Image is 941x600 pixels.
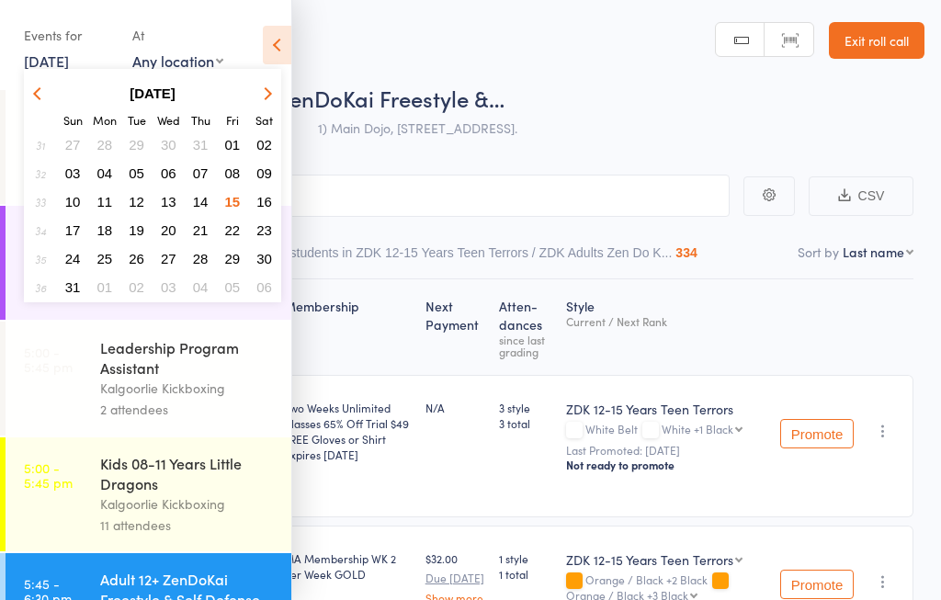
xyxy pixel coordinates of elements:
[499,550,550,566] span: 1 style
[193,279,209,295] span: 04
[418,288,492,367] div: Next Payment
[24,460,73,490] time: 5:00 - 5:45 pm
[122,246,151,271] button: 26
[132,51,223,71] div: Any location
[128,112,146,128] small: Tuesday
[425,400,484,415] div: N/A
[154,161,183,186] button: 06
[250,161,278,186] button: 09
[59,246,87,271] button: 24
[93,112,117,128] small: Monday
[129,137,144,153] span: 29
[566,315,765,327] div: Current / Next Rank
[499,400,550,415] span: 3 style
[65,279,81,295] span: 31
[193,137,209,153] span: 31
[566,550,733,569] div: ZDK 12-15 Years Teen Terrors
[65,222,81,238] span: 17
[154,189,183,214] button: 13
[122,275,151,300] button: 02
[91,218,119,243] button: 18
[24,345,73,374] time: 5:00 - 5:45 pm
[100,337,276,378] div: Leadership Program Assistant
[255,112,273,128] small: Saturday
[499,334,550,357] div: since last grading
[35,252,46,266] em: 35
[129,194,144,209] span: 12
[492,288,558,367] div: Atten­dances
[161,137,176,153] span: 30
[219,161,247,186] button: 08
[122,218,151,243] button: 19
[97,251,113,266] span: 25
[566,458,765,472] div: Not ready to promote
[219,275,247,300] button: 05
[499,566,550,582] span: 1 total
[193,165,209,181] span: 07
[250,189,278,214] button: 16
[35,280,46,295] em: 36
[97,137,113,153] span: 28
[219,132,247,157] button: 01
[225,222,241,238] span: 22
[91,161,119,186] button: 04
[28,175,730,217] input: Search by name
[122,132,151,157] button: 29
[829,22,924,59] a: Exit roll call
[129,279,144,295] span: 02
[187,246,215,271] button: 28
[100,515,276,536] div: 11 attendees
[97,165,113,181] span: 04
[225,279,241,295] span: 05
[219,189,247,214] button: 15
[250,218,278,243] button: 23
[161,251,176,266] span: 27
[161,279,176,295] span: 03
[91,275,119,300] button: 01
[100,493,276,515] div: Kalgoorlie Kickboxing
[161,194,176,209] span: 13
[59,189,87,214] button: 10
[662,423,733,435] div: White +1 Black
[277,288,418,367] div: Membership
[122,161,151,186] button: 05
[154,246,183,271] button: 27
[256,279,272,295] span: 06
[187,161,215,186] button: 07
[566,423,765,438] div: White Belt
[256,165,272,181] span: 09
[6,437,291,551] a: 5:00 -5:45 pmKids 08-11 Years Little DragonsKalgoorlie Kickboxing11 attendees
[425,572,484,584] small: Due [DATE]
[675,245,697,260] div: 334
[798,243,839,261] label: Sort by
[65,194,81,209] span: 10
[193,194,209,209] span: 14
[97,222,113,238] span: 18
[809,176,913,216] button: CSV
[59,218,87,243] button: 17
[129,165,144,181] span: 05
[255,236,697,278] button: Other students in ZDK 12-15 Years Teen Terrors / ZDK Adults Zen Do K...334
[161,165,176,181] span: 06
[187,218,215,243] button: 21
[91,246,119,271] button: 25
[154,275,183,300] button: 03
[225,194,241,209] span: 15
[24,51,69,71] a: [DATE]
[226,112,239,128] small: Friday
[97,194,113,209] span: 11
[225,251,241,266] span: 29
[187,132,215,157] button: 31
[132,20,223,51] div: At
[91,132,119,157] button: 28
[843,243,904,261] div: Last name
[63,112,83,128] small: Sunday
[187,275,215,300] button: 04
[100,378,276,399] div: Kalgoorlie Kickboxing
[91,189,119,214] button: 11
[250,246,278,271] button: 30
[59,161,87,186] button: 03
[129,222,144,238] span: 19
[318,119,517,137] span: 1) Main Dojo, [STREET_ADDRESS].
[284,447,411,462] div: Expires [DATE]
